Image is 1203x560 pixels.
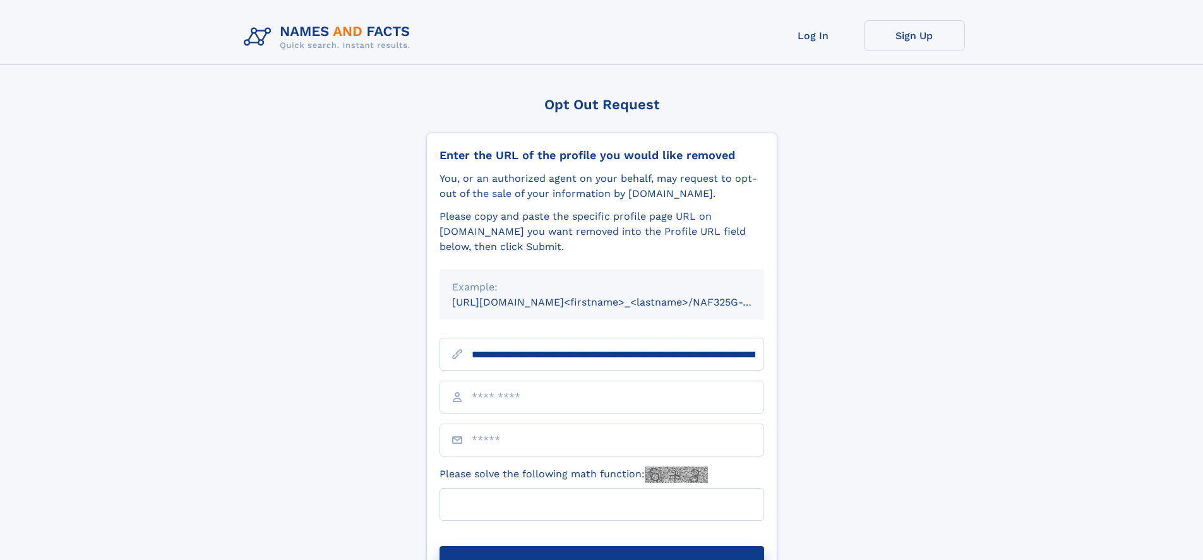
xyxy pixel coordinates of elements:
[440,209,764,254] div: Please copy and paste the specific profile page URL on [DOMAIN_NAME] you want removed into the Pr...
[426,97,777,112] div: Opt Out Request
[440,148,764,162] div: Enter the URL of the profile you would like removed
[239,20,421,54] img: Logo Names and Facts
[440,171,764,201] div: You, or an authorized agent on your behalf, may request to opt-out of the sale of your informatio...
[763,20,864,51] a: Log In
[864,20,965,51] a: Sign Up
[452,296,788,308] small: [URL][DOMAIN_NAME]<firstname>_<lastname>/NAF325G-xxxxxxxx
[440,467,708,483] label: Please solve the following math function:
[452,280,751,295] div: Example:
